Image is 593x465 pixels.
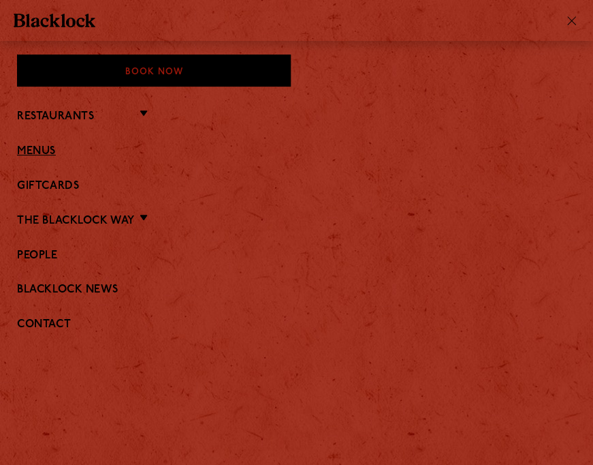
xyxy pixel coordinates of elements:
img: BL_Textured_Logo-footer-cropped.svg [14,14,95,27]
div: Book Now [17,55,291,87]
a: Blacklock News [17,284,576,297]
a: People [17,250,576,262]
a: The Blacklock Way [17,215,135,228]
a: Giftcards [17,180,576,193]
a: Menus [17,145,576,158]
a: Restaurants [17,110,94,123]
a: Contact [17,318,576,331]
